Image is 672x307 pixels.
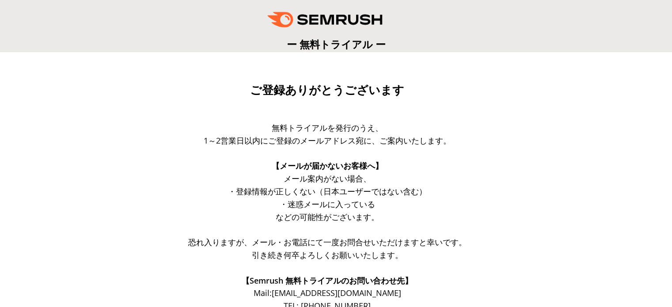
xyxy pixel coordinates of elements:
span: ・迷惑メールに入っている [280,199,375,209]
span: ー 無料トライアル ー [287,37,386,51]
span: 1～2営業日以内にご登録のメールアドレス宛に、ご案内いたします。 [204,135,451,146]
span: 無料トライアルを発行のうえ、 [272,122,383,133]
span: 引き続き何卒よろしくお願いいたします。 [252,250,403,260]
span: 【メールが届かないお客様へ】 [272,160,383,171]
span: 【Semrush 無料トライアルのお問い合わせ先】 [242,275,413,286]
span: などの可能性がございます。 [276,212,379,222]
span: メール案内がない場合、 [284,173,371,184]
span: Mail: [EMAIL_ADDRESS][DOMAIN_NAME] [254,288,401,298]
span: ・登録情報が正しくない（日本ユーザーではない含む） [228,186,427,197]
span: ご登録ありがとうございます [250,83,404,97]
span: 恐れ入りますが、メール・お電話にて一度お問合せいただけますと幸いです。 [188,237,467,247]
